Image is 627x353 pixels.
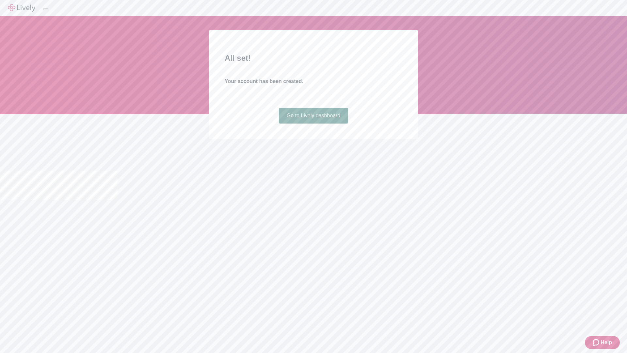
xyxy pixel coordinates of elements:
[279,108,348,124] a: Go to Lively dashboard
[8,4,35,12] img: Lively
[585,336,620,349] button: Zendesk support iconHelp
[601,339,612,346] span: Help
[43,8,48,10] button: Log out
[225,77,402,85] h4: Your account has been created.
[225,52,402,64] h2: All set!
[593,339,601,346] svg: Zendesk support icon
